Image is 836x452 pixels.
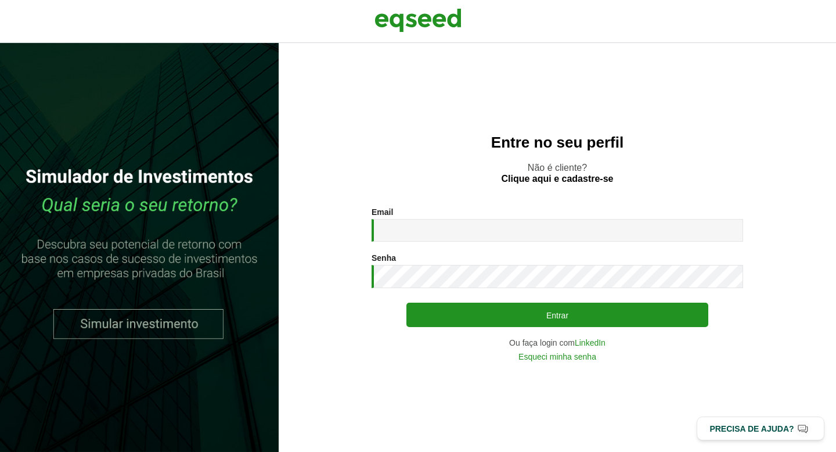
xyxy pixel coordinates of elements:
[302,162,813,184] p: Não é cliente?
[502,174,614,184] a: Clique aqui e cadastre-se
[372,208,393,216] label: Email
[406,303,708,327] button: Entrar
[374,6,462,35] img: EqSeed Logo
[575,339,606,347] a: LinkedIn
[372,254,396,262] label: Senha
[302,134,813,151] h2: Entre no seu perfil
[372,339,743,347] div: Ou faça login com
[518,353,596,361] a: Esqueci minha senha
